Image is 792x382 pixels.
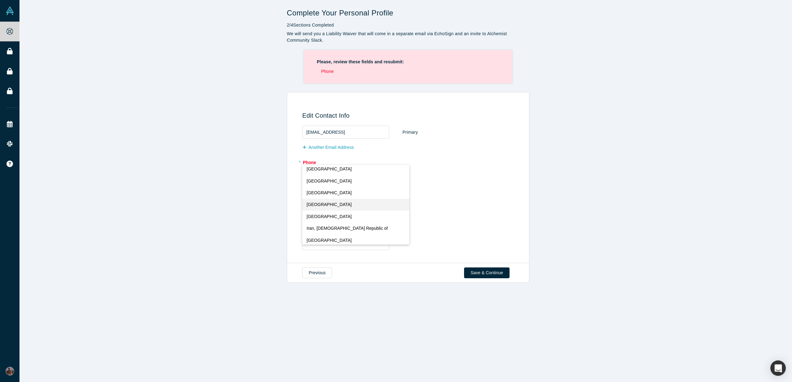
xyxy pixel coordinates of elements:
button: Save & Continue [464,267,510,278]
span: [GEOGRAPHIC_DATA] [307,237,352,244]
img: Alchemist Vault Logo [6,6,14,15]
p: 2 / 4 Sections Completed [287,22,529,28]
ul: Country [302,165,410,245]
div: Primary [402,127,418,138]
img: Raj Dhakad's Account [6,367,14,376]
span: Iran, [DEMOGRAPHIC_DATA] Republic of [307,225,388,232]
span: [GEOGRAPHIC_DATA] [307,190,352,196]
span: [GEOGRAPHIC_DATA] [307,166,352,172]
span: [GEOGRAPHIC_DATA] [307,178,352,184]
li: Phone [321,68,499,75]
label: Phone [302,157,516,166]
p: We will send you a Liability Waiver that will come in a separate email via EchoSign and an invite... [287,31,529,44]
span: [GEOGRAPHIC_DATA] [307,201,352,208]
button: Another Email Address [302,142,360,153]
button: Previous [302,267,332,278]
h1: Complete Your Personal Profile [287,9,529,18]
strong: Please, review these fields and resubmit: [317,59,404,64]
span: [GEOGRAPHIC_DATA] [307,213,352,220]
h3: Edit Contact Info [302,112,516,119]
